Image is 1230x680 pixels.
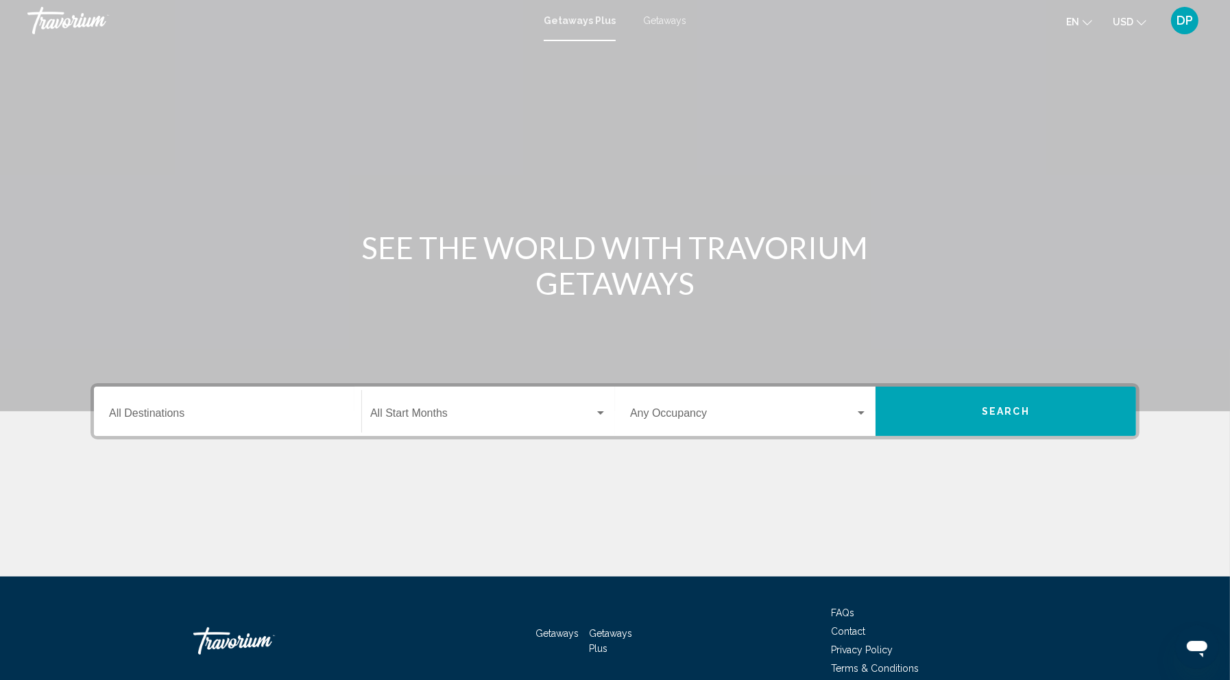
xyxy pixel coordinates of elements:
a: Getaways Plus [544,15,616,26]
a: Terms & Conditions [831,663,919,674]
a: Getaways [643,15,686,26]
span: en [1066,16,1079,27]
span: DP [1177,14,1193,27]
button: Change language [1066,12,1092,32]
a: Contact [831,626,865,637]
button: Search [876,387,1136,436]
a: Travorium [27,7,530,34]
a: Getaways [535,628,579,639]
a: Travorium [193,620,330,661]
button: Change currency [1113,12,1146,32]
a: Privacy Policy [831,644,893,655]
a: Getaways Plus [590,628,633,654]
a: FAQs [831,607,854,618]
button: User Menu [1167,6,1203,35]
div: Search widget [94,387,1136,436]
iframe: Кнопка запуска окна обмена сообщениями [1175,625,1219,669]
span: USD [1113,16,1133,27]
span: Search [982,406,1030,417]
h1: SEE THE WORLD WITH TRAVORIUM GETAWAYS [358,230,872,301]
